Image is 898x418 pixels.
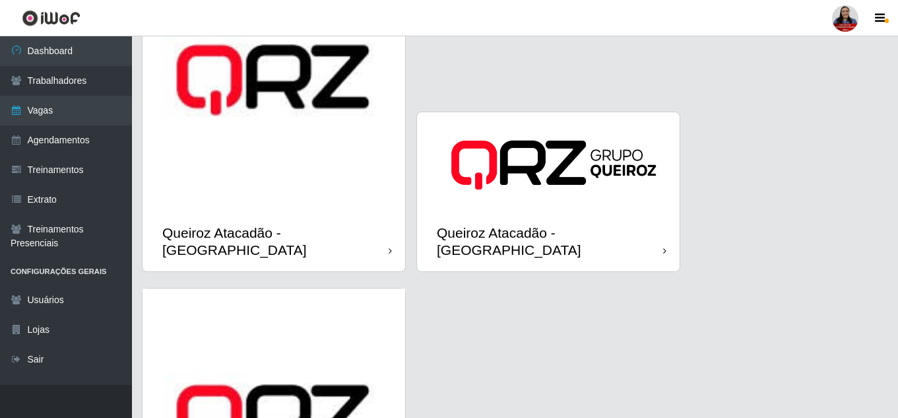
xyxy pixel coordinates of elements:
a: Queiroz Atacadão - [GEOGRAPHIC_DATA] [417,112,680,271]
div: Queiroz Atacadão - [GEOGRAPHIC_DATA] [162,225,389,258]
img: cardImg [417,112,680,211]
img: CoreUI Logo [22,10,80,26]
div: Queiroz Atacadão - [GEOGRAPHIC_DATA] [437,225,663,258]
